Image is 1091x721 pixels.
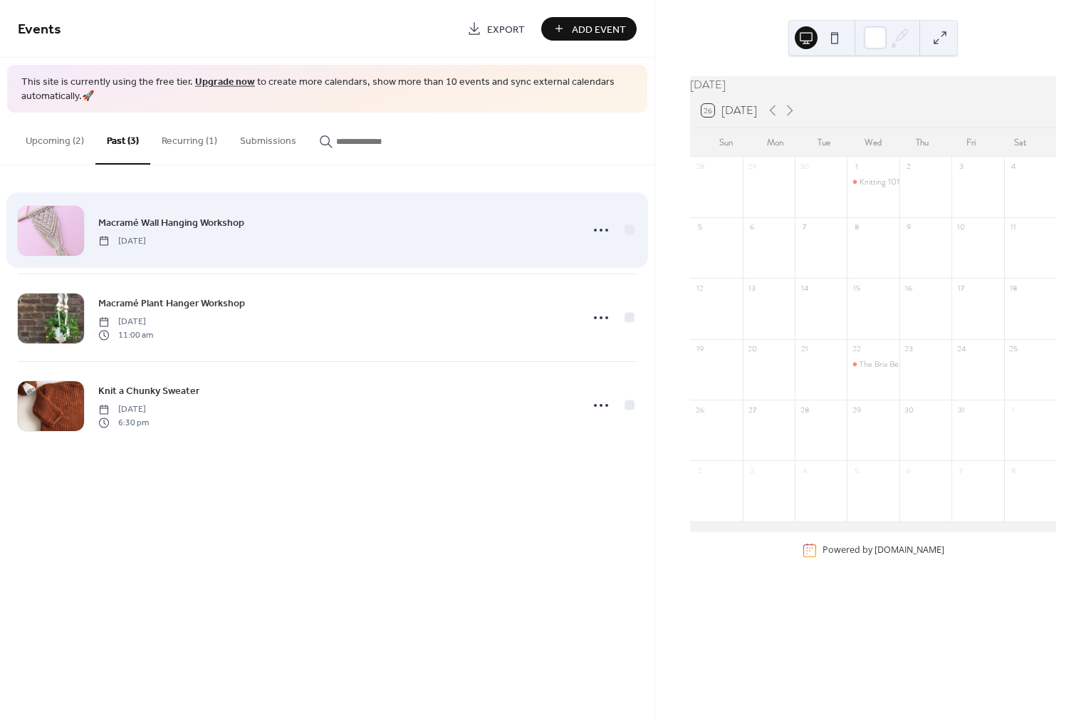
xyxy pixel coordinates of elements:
a: Macramé Wall Hanging Workshop [98,214,244,231]
div: 1 [851,161,862,172]
div: 30 [799,161,810,172]
span: This site is currently using the free tier. to create more calendars, show more than 10 events an... [21,76,633,103]
div: 5 [851,465,862,475]
div: 7 [799,222,810,232]
button: Submissions [229,113,308,163]
span: 6:30 pm [98,416,149,429]
div: The Bria Beret Workshop [860,358,945,370]
div: 23 [904,343,914,354]
div: 20 [747,343,758,354]
span: [DATE] [98,234,146,247]
div: 5 [694,222,705,232]
div: Fri [946,128,996,157]
div: 10 [956,222,966,232]
div: Sat [996,128,1045,157]
div: 31 [956,404,966,415]
div: 15 [851,282,862,293]
div: 27 [747,404,758,415]
div: 21 [799,343,810,354]
div: 25 [1008,343,1019,354]
div: 4 [1008,161,1019,172]
div: 24 [956,343,966,354]
div: Wed [849,128,898,157]
span: [DATE] [98,316,153,328]
div: 30 [904,404,914,415]
div: 2 [904,161,914,172]
button: Upcoming (2) [14,113,95,163]
div: 18 [1008,282,1019,293]
button: Past (3) [95,113,150,165]
div: [DATE] [690,76,1056,93]
span: Events [18,16,61,43]
div: Knitting 101 [847,176,899,188]
div: Thu [898,128,947,157]
div: 4 [799,465,810,475]
span: Export [487,22,525,37]
span: Macramé Wall Hanging Workshop [98,215,244,230]
div: 6 [904,465,914,475]
a: Knit a Chunky Sweater [98,383,199,399]
a: Macramé Plant Hanger Workshop [98,295,245,311]
a: Upgrade now [195,73,255,92]
span: Knit a Chunky Sweater [98,384,199,399]
div: Mon [751,128,800,157]
div: 22 [851,343,862,354]
div: The Bria Beret Workshop [847,358,899,370]
div: 11 [1008,222,1019,232]
div: 7 [956,465,966,475]
div: 17 [956,282,966,293]
div: 29 [851,404,862,415]
div: Knitting 101 [860,176,899,188]
div: 1 [1008,404,1019,415]
div: 28 [694,161,705,172]
div: 8 [851,222,862,232]
div: 2 [694,465,705,475]
div: Sun [701,128,751,157]
div: 3 [747,465,758,475]
div: Tue [800,128,849,157]
div: 28 [799,404,810,415]
a: Export [456,17,536,41]
div: 3 [956,161,966,172]
div: 14 [799,282,810,293]
button: Recurring (1) [150,113,229,163]
span: 11:00 am [98,328,153,341]
div: 19 [694,343,705,354]
div: 12 [694,282,705,293]
a: [DOMAIN_NAME] [875,544,944,556]
div: 6 [747,222,758,232]
button: Add Event [541,17,637,41]
div: Powered by [823,544,944,556]
div: 16 [904,282,914,293]
span: [DATE] [98,403,149,416]
div: 8 [1008,465,1019,475]
div: 29 [747,161,758,172]
span: Macramé Plant Hanger Workshop [98,296,245,311]
div: 26 [694,404,705,415]
div: 9 [904,222,914,232]
div: 13 [747,282,758,293]
button: 26[DATE] [696,100,762,120]
span: Add Event [572,22,626,37]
